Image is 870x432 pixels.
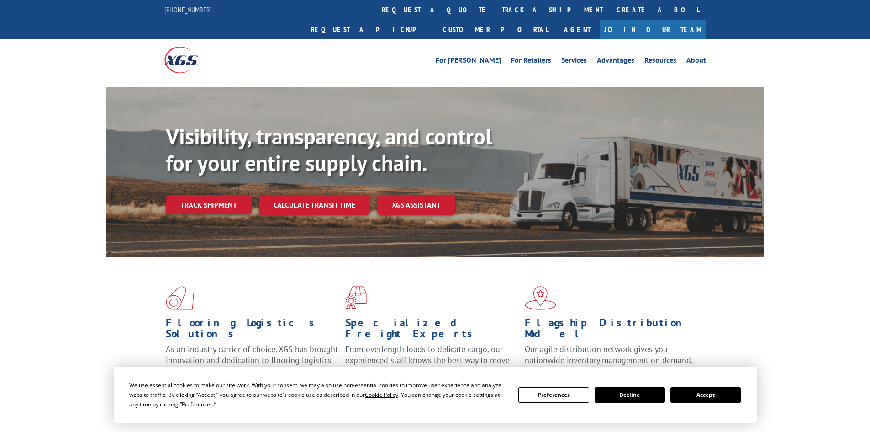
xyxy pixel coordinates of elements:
button: Decline [595,387,665,403]
a: Join Our Team [600,20,706,39]
a: XGS ASSISTANT [377,195,455,215]
button: Preferences [518,387,589,403]
button: Accept [670,387,741,403]
a: About [686,57,706,67]
p: From overlength loads to delicate cargo, our experienced staff knows the best way to move your fr... [345,344,518,384]
a: For [PERSON_NAME] [436,57,501,67]
b: Visibility, transparency, and control for your entire supply chain. [166,122,492,177]
h1: Flooring Logistics Solutions [166,317,338,344]
div: We use essential cookies to make our site work. With your consent, we may also use non-essential ... [129,380,507,409]
div: Cookie Consent Prompt [114,367,757,423]
img: xgs-icon-total-supply-chain-intelligence-red [166,286,194,310]
a: Track shipment [166,195,252,214]
a: Customer Portal [436,20,555,39]
h1: Specialized Freight Experts [345,317,518,344]
a: Services [561,57,587,67]
a: Advantages [597,57,634,67]
img: xgs-icon-focused-on-flooring-red [345,286,367,310]
a: Resources [644,57,676,67]
span: Cookie Policy [365,391,398,399]
span: Preferences [182,400,213,408]
h1: Flagship Distribution Model [525,317,697,344]
a: [PHONE_NUMBER] [164,5,212,14]
span: Our agile distribution network gives you nationwide inventory management on demand. [525,344,693,365]
span: As an industry carrier of choice, XGS has brought innovation and dedication to flooring logistics... [166,344,338,376]
img: xgs-icon-flagship-distribution-model-red [525,286,556,310]
a: Calculate transit time [259,195,370,215]
a: Agent [555,20,600,39]
a: For Retailers [511,57,551,67]
a: Request a pickup [304,20,436,39]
